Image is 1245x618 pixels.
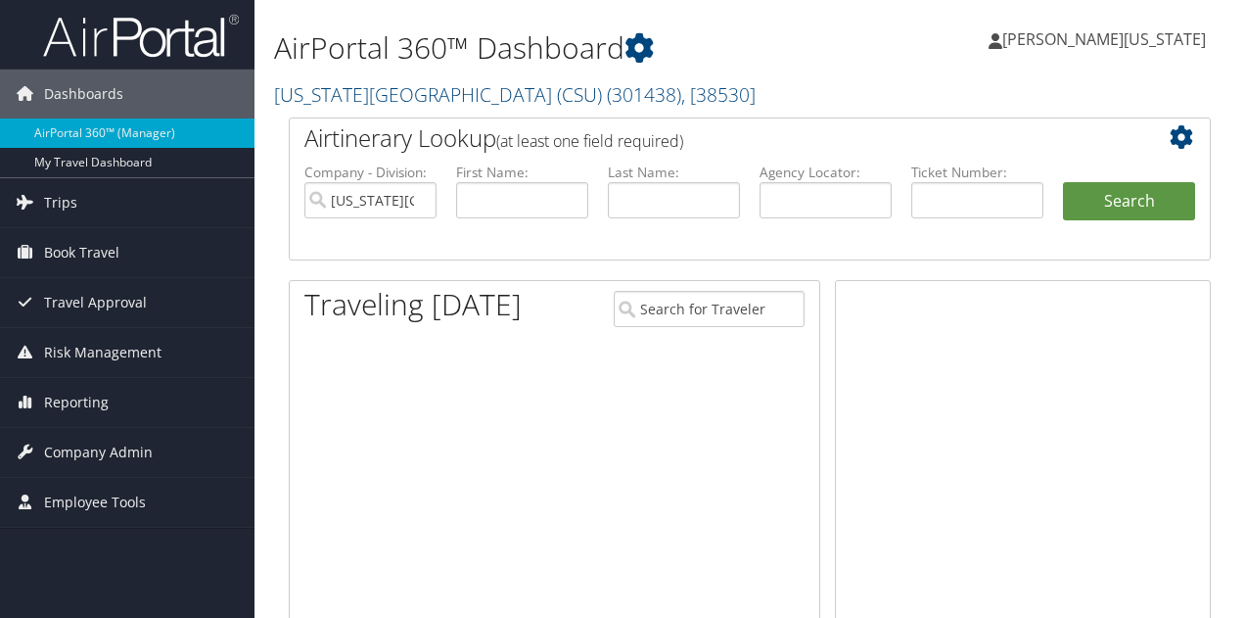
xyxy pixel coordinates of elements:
button: Search [1063,182,1195,221]
label: Company - Division: [304,163,437,182]
span: Reporting [44,378,109,427]
label: Ticket Number: [911,163,1043,182]
h1: AirPortal 360™ Dashboard [274,27,908,69]
span: [PERSON_NAME][US_STATE] [1002,28,1206,50]
span: Book Travel [44,228,119,277]
label: Last Name: [608,163,740,182]
a: [US_STATE][GEOGRAPHIC_DATA] (CSU) [274,81,756,108]
a: [PERSON_NAME][US_STATE] [989,10,1225,69]
span: Company Admin [44,428,153,477]
span: Dashboards [44,70,123,119]
h2: Airtinerary Lookup [304,121,1119,155]
label: Agency Locator: [760,163,892,182]
span: Employee Tools [44,478,146,527]
span: Travel Approval [44,278,147,327]
img: airportal-logo.png [43,13,239,59]
label: First Name: [456,163,588,182]
input: Search for Traveler [614,291,806,327]
h1: Traveling [DATE] [304,284,522,325]
span: ( 301438 ) [607,81,681,108]
span: Trips [44,178,77,227]
span: , [ 38530 ] [681,81,756,108]
span: Risk Management [44,328,161,377]
span: (at least one field required) [496,130,683,152]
